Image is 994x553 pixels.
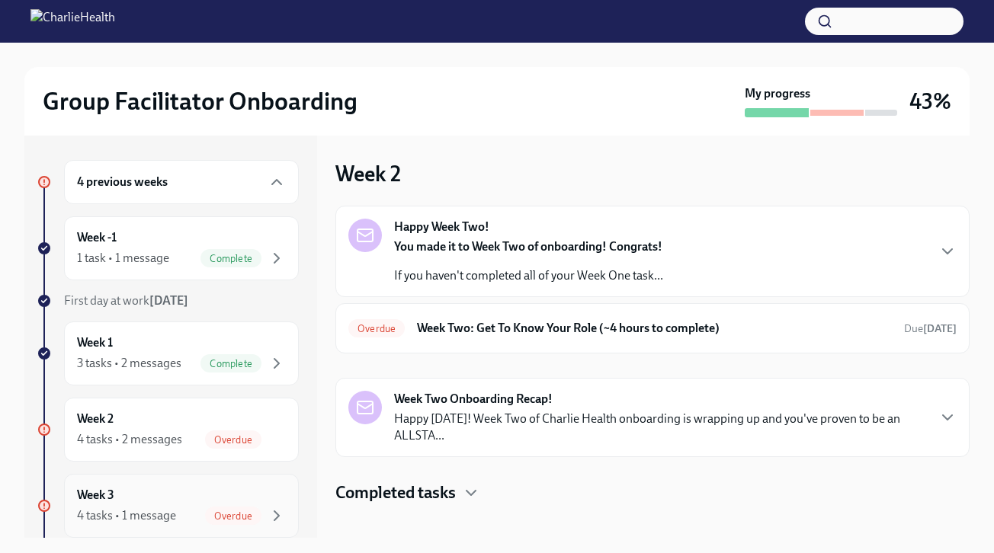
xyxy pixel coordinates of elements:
img: CharlieHealth [30,9,115,34]
span: First day at work [64,293,188,308]
span: Overdue [205,434,261,446]
strong: [DATE] [149,293,188,308]
strong: [DATE] [923,322,957,335]
span: Complete [200,358,261,369]
strong: Week Two Onboarding Recap! [394,391,553,408]
h6: Week 1 [77,334,113,351]
h3: 43% [909,88,951,115]
div: 3 tasks • 2 messages [77,355,181,372]
p: Happy [DATE]! Week Two of Charlie Health onboarding is wrapping up and you've proven to be an ALL... [394,411,926,444]
div: Completed tasks [335,481,970,504]
strong: Happy Week Two! [394,219,489,235]
span: Complete [200,253,261,264]
a: Week 24 tasks • 2 messagesOverdue [37,398,299,462]
h2: Group Facilitator Onboarding [43,86,358,117]
a: Week 13 tasks • 2 messagesComplete [37,321,299,385]
strong: My progress [745,85,810,102]
span: Due [904,322,957,335]
div: 4 previous weeks [64,160,299,204]
div: 4 tasks • 2 messages [77,431,182,448]
h4: Completed tasks [335,481,456,504]
strong: You made it to Week Two of onboarding! Congrats! [394,239,662,254]
a: First day at work[DATE] [37,292,299,309]
span: Overdue [348,323,405,334]
a: Week 34 tasks • 1 messageOverdue [37,474,299,538]
a: Week -11 task • 1 messageComplete [37,216,299,280]
h6: 4 previous weeks [77,174,168,190]
div: 1 task • 1 message [77,250,169,267]
h3: Week 2 [335,160,401,187]
div: 4 tasks • 1 message [77,507,176,524]
h6: Week 2 [77,411,114,427]
h6: Week Two: Get To Know Your Role (~4 hours to complete) [417,320,892,337]
h6: Week 3 [77,487,114,503]
h6: Week -1 [77,229,117,246]
p: If you haven't completed all of your Week One task... [394,267,663,284]
span: September 22nd, 2025 10:00 [904,321,957,336]
a: OverdueWeek Two: Get To Know Your Role (~4 hours to complete)Due[DATE] [348,316,957,340]
span: Overdue [205,510,261,522]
